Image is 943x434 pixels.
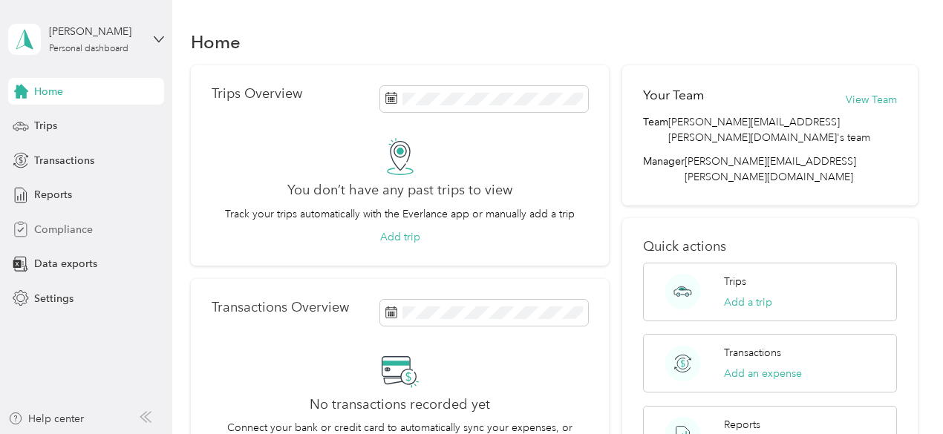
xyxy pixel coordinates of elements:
[724,345,781,361] p: Transactions
[34,291,74,306] span: Settings
[287,183,512,198] h2: You don’t have any past trips to view
[34,153,94,168] span: Transactions
[643,239,897,254] p: Quick actions
[310,397,490,412] h2: No transactions recorded yet
[34,84,63,99] span: Home
[8,411,84,427] button: Help center
[34,187,72,203] span: Reports
[724,274,746,289] p: Trips
[643,154,685,185] span: Manager
[212,86,302,102] p: Trips Overview
[191,34,241,50] h1: Home
[846,92,897,108] button: View Team
[34,222,93,237] span: Compliance
[34,256,97,272] span: Data exports
[724,417,760,433] p: Reports
[643,114,668,145] span: Team
[49,45,128,53] div: Personal dashboard
[724,366,802,381] button: Add an expense
[49,24,142,39] div: [PERSON_NAME]
[380,229,420,245] button: Add trip
[685,155,856,183] span: [PERSON_NAME][EMAIL_ADDRESS][PERSON_NAME][DOMAIN_NAME]
[860,351,943,434] iframe: Everlance-gr Chat Button Frame
[225,206,575,222] p: Track your trips automatically with the Everlance app or manually add a trip
[212,300,349,315] p: Transactions Overview
[668,114,897,145] span: [PERSON_NAME][EMAIL_ADDRESS][PERSON_NAME][DOMAIN_NAME]'s team
[34,118,57,134] span: Trips
[724,295,772,310] button: Add a trip
[643,86,704,105] h2: Your Team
